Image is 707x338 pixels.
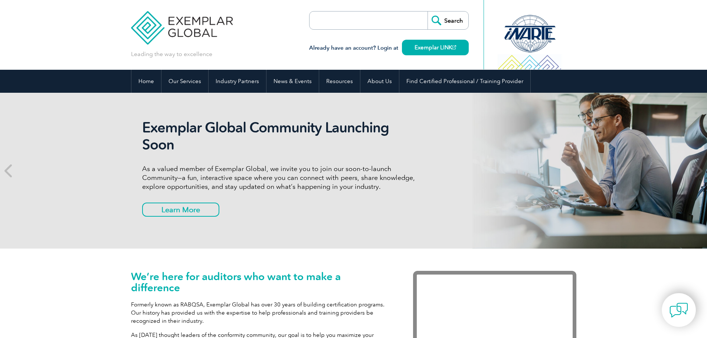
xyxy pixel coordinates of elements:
[142,203,219,217] a: Learn More
[131,271,391,293] h1: We’re here for auditors who want to make a difference
[161,70,208,93] a: Our Services
[428,12,468,29] input: Search
[452,45,456,49] img: open_square.png
[399,70,530,93] a: Find Certified Professional / Training Provider
[266,70,319,93] a: News & Events
[319,70,360,93] a: Resources
[670,301,688,319] img: contact-chat.png
[402,40,469,55] a: Exemplar LINK
[209,70,266,93] a: Industry Partners
[131,50,212,58] p: Leading the way to excellence
[142,164,420,191] p: As a valued member of Exemplar Global, we invite you to join our soon-to-launch Community—a fun, ...
[360,70,399,93] a: About Us
[131,301,391,325] p: Formerly known as RABQSA, Exemplar Global has over 30 years of building certification programs. O...
[142,119,420,153] h2: Exemplar Global Community Launching Soon
[309,43,469,53] h3: Already have an account? Login at
[131,70,161,93] a: Home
